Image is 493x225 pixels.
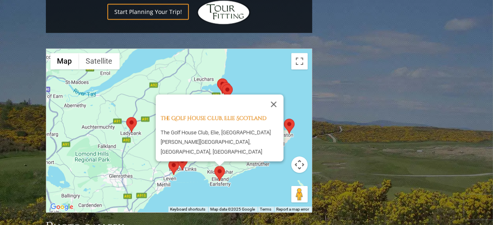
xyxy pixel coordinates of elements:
[50,53,79,69] button: Show street map
[264,94,284,114] button: Close
[79,53,120,69] button: Show satellite imagery
[161,115,266,122] a: The Golf House Club, Elie Scotland
[277,207,309,211] a: Report a map error
[170,207,206,212] button: Keyboard shortcuts
[291,53,308,69] button: Toggle fullscreen view
[291,156,308,173] button: Map camera controls
[260,207,272,211] a: Terms (opens in new tab)
[48,202,75,212] img: Google
[291,186,308,202] button: Drag Pegman onto the map to open Street View
[161,128,284,156] p: The Golf House Club, Elie, [GEOGRAPHIC_DATA][PERSON_NAME][GEOGRAPHIC_DATA], [GEOGRAPHIC_DATA], [G...
[107,4,189,20] a: Start Planning Your Trip!
[211,207,255,211] span: Map data ©2025 Google
[48,202,75,212] a: Open this area in Google Maps (opens a new window)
